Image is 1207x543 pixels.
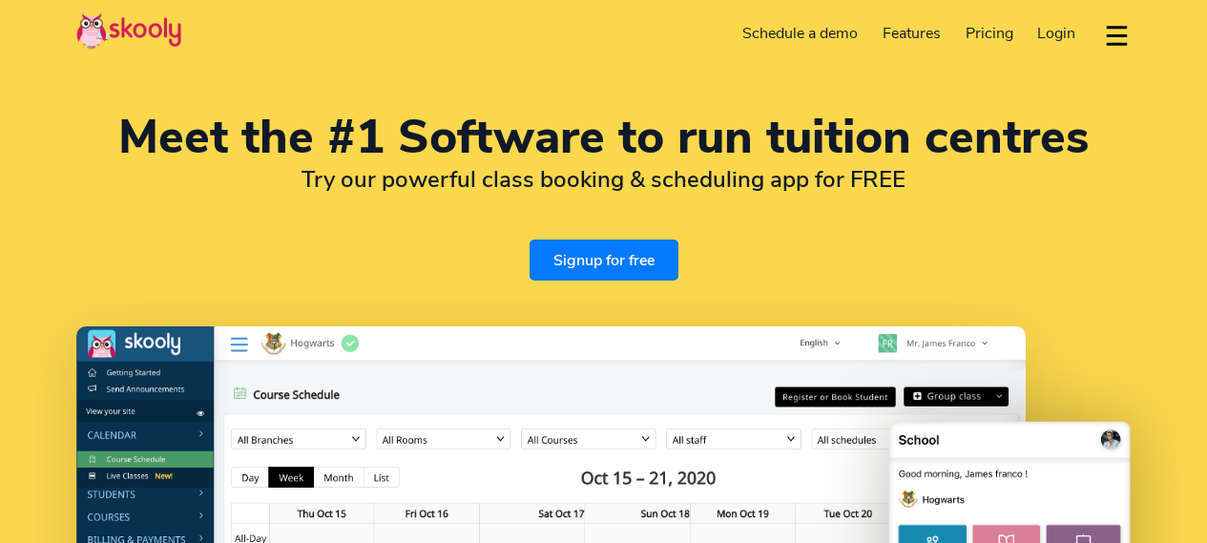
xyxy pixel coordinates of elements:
[1037,23,1075,44] span: Login
[76,115,1131,160] h1: Meet the #1 Software to run tuition centres
[1103,13,1131,57] button: dropdown menu
[1025,18,1088,49] a: Login
[870,18,953,49] a: Features
[966,23,1013,44] span: Pricing
[76,165,1131,194] h2: Try our powerful class booking & scheduling app for FREE
[731,18,871,49] a: Schedule a demo
[530,240,678,281] a: Signup for free
[953,18,1026,49] a: Pricing
[76,12,181,50] img: Skooly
